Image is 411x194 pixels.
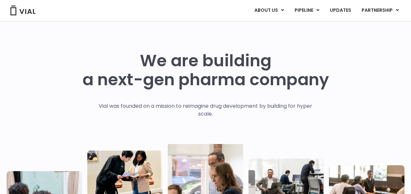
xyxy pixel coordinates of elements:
[289,5,324,16] a: PIPELINEMenu Toggle
[82,51,329,89] h1: We are building a next-gen pharma company
[249,5,289,16] a: ABOUT USMenu Toggle
[92,102,319,118] p: Vial was founded on a mission to reimagine drug development by building for hyper scale.
[325,5,356,16] a: UPDATES
[10,6,36,15] img: Vial Logo
[356,5,404,16] a: PARTNERSHIPMenu Toggle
